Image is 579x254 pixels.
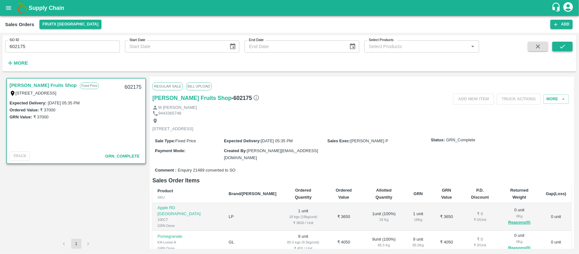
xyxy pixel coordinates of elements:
label: End Date [249,38,264,43]
span: GRN_Complete [446,137,475,143]
label: Start Date [129,38,145,43]
label: [DATE] 05:35 PM [48,101,79,105]
div: ₹ 0 / Unit [467,242,493,248]
button: Choose date [227,40,239,53]
span: Bill Upload [186,82,212,90]
div: 0 Kg [503,213,535,219]
div: 0 unit [503,207,535,226]
b: Allotted Quantity [376,188,392,200]
div: 9 unit ( 100 %) [368,236,400,248]
button: open drawer [1,1,16,15]
td: ₹ 3650 [431,203,462,231]
button: Select DC [39,20,102,29]
div: 85.5 Kg [368,242,400,248]
h6: Sales Order Items [152,176,571,185]
strong: More [14,60,28,66]
p: [STREET_ADDRESS] [152,126,193,132]
p: 9443365748 [158,110,181,116]
div: Sales Orders [5,20,34,29]
div: 18 Kg [410,217,426,222]
label: Sales Exec : [327,138,350,143]
label: Payment Mode : [155,148,185,153]
label: [STREET_ADDRESS] [16,91,57,95]
p: M [PERSON_NAME] [158,105,197,111]
b: Brand/[PERSON_NAME] [229,191,276,196]
td: ₹ 3650 [325,203,362,231]
a: [PERSON_NAME] Fruits Shop [10,81,77,89]
div: 0 Kg [503,239,535,244]
button: More [5,58,30,68]
input: Start Date [125,40,224,53]
label: GRN Value: [10,115,32,119]
b: GRN [414,191,423,196]
div: ₹ 0 / Unit [467,217,493,222]
button: Reasons(0) [503,219,535,226]
span: [PERSON_NAME][EMAIL_ADDRESS][DOMAIN_NAME] [224,148,318,160]
td: 0 unit [541,231,571,254]
div: 85.5 kgs (9.5kg/unit) [286,239,320,245]
label: Created By : [224,148,247,153]
div: 100CT [157,217,218,222]
td: GL [224,231,281,254]
div: 1 unit ( 100 %) [368,211,400,223]
span: Regular Sale [152,82,183,90]
b: Gap(Loss) [546,191,566,196]
nav: pagination navigation [58,239,94,249]
span: Enquiry 21489 converted to SO [178,167,235,173]
div: ₹ 450 / Unit [286,245,320,251]
div: 9 unit [410,236,426,248]
button: More [543,95,569,104]
div: SKU [157,194,218,200]
p: Fixed Price [80,82,99,89]
div: 0 unit [503,233,535,252]
td: 1 unit [281,203,325,231]
label: Ordered Value: [10,108,39,112]
span: [PERSON_NAME] P [350,138,388,143]
label: ₹ 37000 [33,115,49,119]
input: Enter SO ID [5,40,120,53]
div: GRN Done [157,245,218,251]
div: customer-support [551,2,562,14]
img: logo [16,2,29,14]
b: Returned Weight [510,188,528,200]
button: Add [550,20,573,29]
div: 18 kgs (18kg/unit) [286,214,320,220]
b: GRN Value [441,188,452,200]
b: Supply Chain [29,5,64,11]
div: 1 unit [410,211,426,223]
input: End Date [245,40,344,53]
div: GRN Done [157,223,218,229]
p: Pomegranate [157,234,218,240]
span: GRN_Complete [105,154,140,159]
input: Select Products [366,42,467,51]
p: Apple RD [GEOGRAPHIC_DATA] [157,205,218,217]
label: ₹ 37000 [40,108,55,112]
b: Ordered Quantity [295,188,312,200]
div: 602175 [121,80,145,95]
div: ₹ 0 [467,211,493,217]
div: 18 Kg [368,217,400,222]
b: Ordered Value [336,188,352,200]
label: Sale Type : [155,138,175,143]
a: Supply Chain [29,4,551,12]
button: Open [469,42,477,51]
div: ₹ 0 [467,236,493,243]
b: Product [157,188,173,193]
td: LP [224,203,281,231]
span: [DATE] 05:35 PM [261,138,293,143]
button: page 1 [71,239,81,249]
h6: - 602175 [231,94,259,102]
label: Expected Delivery : [10,101,46,105]
td: ₹ 4050 [431,231,462,254]
a: [PERSON_NAME] Fruits Shop [152,94,231,102]
label: Select Products [369,38,394,43]
td: 0 unit [541,203,571,231]
label: Expected Delivery : [224,138,261,143]
span: Fixed Price [175,138,196,143]
button: Reasons(0) [503,244,535,252]
label: Comment : [155,167,176,173]
td: 9 unit [281,231,325,254]
div: 85.5 Kg [410,242,426,248]
label: Status: [431,137,445,143]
